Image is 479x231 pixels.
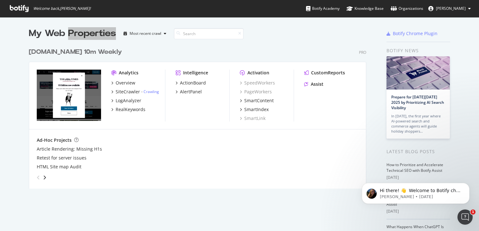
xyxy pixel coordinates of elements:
[244,97,274,104] div: SmartContent
[391,114,445,134] div: In [DATE], the first year where AI-powered search and commerce agents will guide holiday shoppers…
[121,28,169,39] button: Most recent crawl
[393,30,437,37] div: Botify Chrome Plugin
[176,80,206,86] a: ActionBoard
[37,70,101,121] img: www.TheTimes.co.uk
[391,5,423,12] div: Organizations
[183,70,208,76] div: Intelligence
[116,97,141,104] div: LogAnalyzer
[116,89,140,95] div: SiteCrawler
[470,209,476,215] span: 1
[386,162,443,173] a: How to Prioritize and Accelerate Technical SEO with Botify Assist
[119,70,138,76] div: Analytics
[37,146,102,152] a: Article Rendering: Missing H1s
[240,89,272,95] a: PageWorkers
[28,18,108,49] span: Hi there! 👋 Welcome to Botify chat support! Have a question? Reply to this message and our team w...
[141,89,159,94] div: -
[37,137,72,143] div: Ad-Hoc Projects
[176,89,202,95] a: AlertPanel
[29,47,125,57] a: [DOMAIN_NAME] 10m Weekly
[436,6,466,11] span: Ibrahim Kurhan
[33,6,91,11] span: Welcome back, [PERSON_NAME] !
[423,3,476,14] button: [PERSON_NAME]
[391,94,444,110] a: Prepare for [DATE][DATE] 2025 by Prioritizing AI Search Visibility
[240,80,275,86] a: SpeedWorkers
[144,89,159,94] a: Crawling
[386,30,437,37] a: Botify Chrome Plugin
[180,80,206,86] div: ActionBoard
[116,106,145,113] div: RealKeywords
[244,106,269,113] div: SmartIndex
[306,5,340,12] div: Botify Academy
[111,80,135,86] a: Overview
[304,81,323,87] a: Assist
[111,89,159,95] a: SiteCrawler- Crawling
[386,56,450,90] img: Prepare for Black Friday 2025 by Prioritizing AI Search Visibility
[116,80,135,86] div: Overview
[347,5,384,12] div: Knowledge Base
[352,170,479,214] iframe: Intercom notifications message
[28,24,109,30] p: Message from Laura, sent 9w ago
[130,32,161,35] div: Most recent crawl
[240,106,269,113] a: SmartIndex
[174,28,244,39] input: Search
[111,97,141,104] a: LogAnalyzer
[240,97,274,104] a: SmartContent
[386,148,450,155] div: Latest Blog Posts
[29,40,371,189] div: grid
[29,47,122,57] div: [DOMAIN_NAME] 10m Weekly
[37,164,81,170] a: HTML Site map Audit
[457,209,473,225] iframe: Intercom live chat
[34,172,42,183] div: angle-left
[304,70,345,76] a: CustomReports
[240,115,265,122] a: SmartLink
[359,50,366,55] div: Pro
[386,47,450,54] div: Botify news
[111,106,145,113] a: RealKeywords
[42,174,47,181] div: angle-right
[29,27,116,40] div: My Web Properties
[37,155,86,161] a: Retest for server issues
[180,89,202,95] div: AlertPanel
[247,70,269,76] div: Activation
[311,70,345,76] div: CustomReports
[311,81,323,87] div: Assist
